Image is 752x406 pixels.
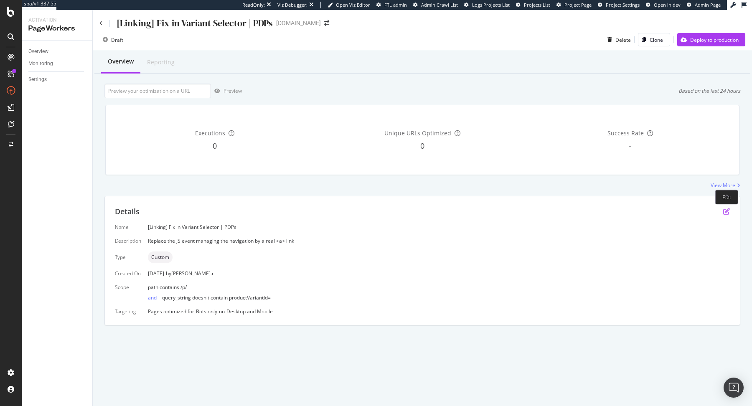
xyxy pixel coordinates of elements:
span: 0 [420,141,424,151]
span: Projects List [524,2,550,8]
div: View More [711,182,735,189]
div: PageWorkers [28,24,86,33]
div: Clone [650,36,663,43]
div: Replace the JS event managing the navigation by a real <a> link [148,237,730,244]
span: Project Page [564,2,592,8]
span: Project Settings [606,2,640,8]
span: Open Viz Editor [336,2,370,8]
span: query_string doesn't contain productVariantId= [162,294,271,301]
a: Open in dev [646,2,681,8]
div: Details [115,206,140,217]
div: Overview [28,47,48,56]
button: Clone [638,33,670,46]
input: Preview your optimization on a URL [104,84,211,98]
span: Admin Page [695,2,721,8]
a: Project Page [556,2,592,8]
div: Name [115,223,141,231]
button: Deploy to production [677,33,745,46]
div: arrow-right-arrow-left [324,20,329,26]
div: Desktop and Mobile [226,308,273,315]
div: Settings [28,75,47,84]
span: 0 [213,141,217,151]
a: Overview [28,47,86,56]
span: FTL admin [384,2,407,8]
span: Admin Crawl List [421,2,458,8]
div: Type [115,254,141,261]
a: Project Settings [598,2,640,8]
span: Logs Projects List [472,2,510,8]
a: Admin Crawl List [413,2,458,8]
span: Open in dev [654,2,681,8]
div: Bots only [196,308,217,315]
a: FTL admin [376,2,407,8]
div: [DATE] [148,270,730,277]
div: Deploy to production [690,36,739,43]
span: Unique URLs Optimized [384,129,451,137]
div: [DOMAIN_NAME] [276,19,321,27]
a: Projects List [516,2,550,8]
div: Scope [115,284,141,291]
div: Preview [224,87,242,94]
div: Edit [715,190,738,204]
a: Open Viz Editor [328,2,370,8]
a: Logs Projects List [464,2,510,8]
div: Description [115,237,141,244]
div: Monitoring [28,59,53,68]
span: Executions [195,129,225,137]
a: View More [711,182,740,189]
div: Based on the last 24 hours [678,87,740,94]
button: Preview [211,84,242,98]
div: Pages optimized for on [148,308,730,315]
div: and [148,294,162,301]
div: Targeting [115,308,141,315]
span: path contains /p/ [148,284,187,291]
div: by [PERSON_NAME].r [166,270,214,277]
a: Admin Page [687,2,721,8]
a: Monitoring [28,59,86,68]
div: Activation [28,17,86,24]
div: Open Intercom Messenger [724,378,744,398]
button: Delete [604,33,631,46]
span: Custom [151,255,169,260]
div: neutral label [148,251,173,263]
div: [Linking] Fix in Variant Selector | PDPs [148,223,730,231]
div: ReadOnly: [242,2,265,8]
div: pen-to-square [723,208,730,215]
div: Overview [108,57,134,66]
a: Settings [28,75,86,84]
div: Created On [115,270,141,277]
a: Click to go back [99,21,103,26]
div: Draft [111,36,123,43]
div: Delete [615,36,631,43]
div: Viz Debugger: [277,2,307,8]
div: Reporting [147,58,175,66]
span: - [629,141,631,151]
span: Success Rate [607,129,644,137]
div: [Linking] Fix in Variant Selector | PDPs [117,17,273,30]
